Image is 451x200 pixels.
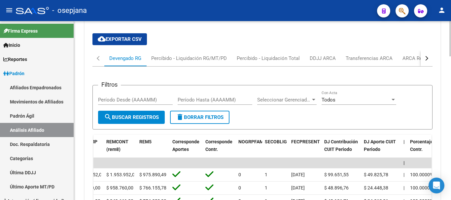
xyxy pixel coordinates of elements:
datatable-header-cell: DJ Contribución CUIT Periodo [322,135,361,164]
span: 100.0000% [410,185,433,190]
div: DDJJ ARCA [310,55,336,62]
span: Inicio [3,42,20,49]
datatable-header-cell: FECPRESENT [289,135,322,164]
span: | [403,160,405,165]
mat-icon: delete [176,113,184,121]
span: DJ Aporte CUIT Periodo [364,139,396,152]
span: Padrón [3,70,24,77]
mat-icon: cloud_download [98,35,106,43]
span: DJ Contribución CUIT Periodo [324,139,358,152]
span: $ 958.760,00 [106,185,133,190]
h3: Filtros [98,80,121,89]
datatable-header-cell: NOGRPFAM [236,135,262,164]
span: | [403,139,405,144]
span: Buscar Registros [104,114,159,120]
datatable-header-cell: | [401,135,407,164]
span: SECOBLIG [265,139,287,144]
datatable-header-cell: SECOBLIG [262,135,289,164]
span: $ 99.651,55 [324,172,349,177]
datatable-header-cell: REMCONT (rem8) [104,135,137,164]
datatable-header-cell: Corresponde Contr. [203,135,236,164]
span: 100.0000% [410,172,433,177]
span: Seleccionar Gerenciador [257,97,311,103]
span: Borrar Filtros [176,114,224,120]
mat-icon: menu [5,6,13,14]
span: $ 975.890,49 [139,172,166,177]
span: | [403,172,404,177]
datatable-header-cell: DJ Aporte CUIT Periodo [361,135,401,164]
datatable-header-cell: Corresponde Aportes [170,135,203,164]
span: 1 [265,185,267,190]
span: FECPRESENT [291,139,320,144]
span: Porcentaje Contr. [410,139,433,152]
div: Percibido - Liquidación Total [237,55,300,62]
button: Exportar CSV [92,33,147,45]
span: | [403,185,404,190]
span: Exportar CSV [98,36,142,42]
mat-icon: search [104,113,112,121]
span: Corresponde Aportes [172,139,199,152]
span: - osepjana [52,3,87,18]
button: Buscar Registros [98,111,165,124]
span: [DATE] [291,172,305,177]
button: Borrar Filtros [170,111,229,124]
span: Reportes [3,56,27,63]
span: $ 49.825,78 [364,172,388,177]
span: REMCONT (rem8) [106,139,128,152]
span: 1 [265,172,267,177]
span: Todos [322,97,335,103]
span: 0 [238,185,241,190]
div: Percibido - Liquidación RG/MT/PD [151,55,227,62]
div: Devengado RG [109,55,141,62]
span: REM5 [139,139,152,144]
span: $ 766.155,78 [139,185,166,190]
datatable-header-cell: Porcentaje Contr. [407,135,440,164]
span: 0 [238,172,241,177]
span: NOGRPFAM [238,139,263,144]
mat-icon: person [438,6,446,14]
span: $ 24.448,38 [364,185,388,190]
span: Corresponde Contr. [205,139,232,152]
div: Transferencias ARCA [346,55,393,62]
span: $ 1.953.952,00 [106,172,137,177]
span: $ 48.896,76 [324,185,349,190]
datatable-header-cell: REM5 [137,135,170,164]
span: Firma Express [3,27,38,35]
div: Open Intercom Messenger [429,178,444,193]
span: [DATE] [291,185,305,190]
